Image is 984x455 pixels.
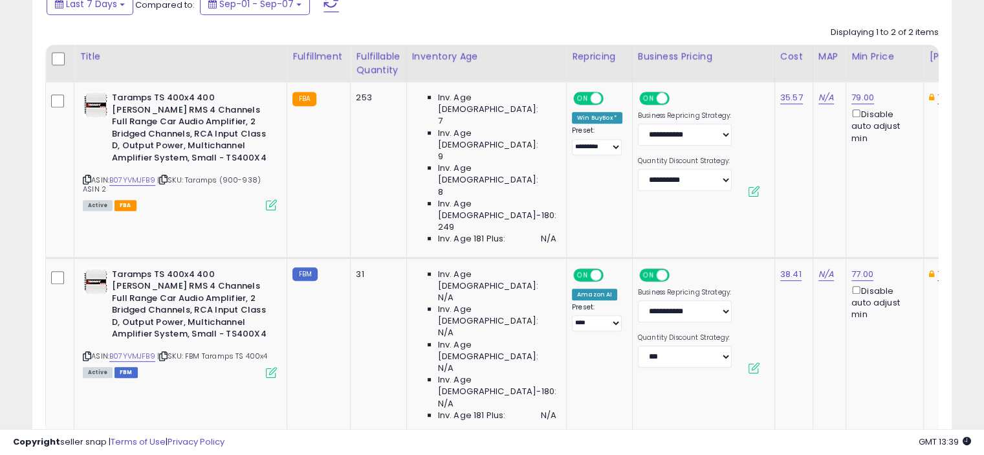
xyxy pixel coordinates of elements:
b: Taramps TS 400x4 400 [PERSON_NAME] RMS 4 Channels Full Range Car Audio Amplifier, 2 Bridged Chann... [112,92,269,167]
div: Repricing [572,50,627,63]
a: Terms of Use [111,436,166,448]
a: B07YVMJFB9 [109,351,155,362]
div: Cost [780,50,807,63]
img: 41ajmb23rsL._SL40_.jpg [83,92,109,118]
a: B07YVMJFB9 [109,175,155,186]
label: Business Repricing Strategy: [638,288,732,297]
span: 7 [438,115,443,127]
div: Inventory Age [412,50,561,63]
span: Inv. Age [DEMOGRAPHIC_DATA]-180: [438,374,556,397]
span: OFF [668,269,688,280]
div: ASIN: [83,269,277,377]
span: N/A [438,327,454,338]
a: 77.00 [851,268,873,281]
div: Displaying 1 to 2 of 2 items [831,27,939,39]
strong: Copyright [13,436,60,448]
span: Inv. Age [DEMOGRAPHIC_DATA]: [438,162,556,186]
span: FBA [115,200,137,211]
small: FBM [292,267,318,281]
small: FBA [292,92,316,106]
span: | SKU: FBM Taramps TS 400x4 [157,351,268,361]
span: | SKU: Taramps (900-938) ASIN 2 [83,175,261,194]
span: 249 [438,221,454,233]
div: Min Price [851,50,918,63]
span: 9 [438,151,443,162]
label: Quantity Discount Strategy: [638,157,732,166]
div: Title [80,50,281,63]
div: Fulfillable Quantity [356,50,400,77]
span: 8 [438,186,443,198]
span: FBM [115,367,138,378]
span: OFF [668,93,688,104]
div: ASIN: [83,92,277,209]
a: 38.41 [780,268,802,281]
span: 2025-09-15 13:39 GMT [919,436,971,448]
span: Inv. Age [DEMOGRAPHIC_DATA]-180: [438,198,556,221]
span: Inv. Age [DEMOGRAPHIC_DATA]: [438,339,556,362]
label: Business Repricing Strategy: [638,111,732,120]
a: 79.00 [851,91,874,104]
div: Business Pricing [638,50,769,63]
div: Disable auto adjust min [851,107,913,144]
a: N/A [818,268,834,281]
a: N/A [818,91,834,104]
span: ON [574,269,591,280]
span: ON [640,269,657,280]
span: ON [640,93,657,104]
b: Taramps TS 400x4 400 [PERSON_NAME] RMS 4 Channels Full Range Car Audio Amplifier, 2 Bridged Chann... [112,269,269,344]
span: All listings currently available for purchase on Amazon [83,200,113,211]
a: 79.00 [937,268,960,281]
span: Inv. Age [DEMOGRAPHIC_DATA]: [438,269,556,292]
span: Inv. Age [DEMOGRAPHIC_DATA]: [438,304,556,327]
span: N/A [438,362,454,374]
span: N/A [541,410,556,421]
span: Inv. Age 181 Plus: [438,410,506,421]
div: Preset: [572,303,622,332]
div: 31 [356,269,396,280]
label: Quantity Discount Strategy: [638,333,732,342]
img: 41ajmb23rsL._SL40_.jpg [83,269,109,294]
span: N/A [438,398,454,410]
span: OFF [602,93,622,104]
span: ON [574,93,591,104]
div: Preset: [572,126,622,155]
span: Inv. Age 181 Plus: [438,233,506,245]
a: 35.57 [780,91,803,104]
div: Disable auto adjust min [851,283,913,321]
div: MAP [818,50,840,63]
span: N/A [438,292,454,304]
div: Fulfillment [292,50,345,63]
div: seller snap | | [13,436,224,449]
span: All listings currently available for purchase on Amazon [83,367,113,378]
a: 79.00 [937,91,960,104]
div: Amazon AI [572,289,617,300]
span: N/A [541,233,556,245]
div: Win BuyBox * [572,112,622,124]
div: 253 [356,92,396,104]
span: OFF [602,269,622,280]
span: Inv. Age [DEMOGRAPHIC_DATA]: [438,128,556,151]
a: Privacy Policy [168,436,224,448]
span: Inv. Age [DEMOGRAPHIC_DATA]: [438,92,556,115]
